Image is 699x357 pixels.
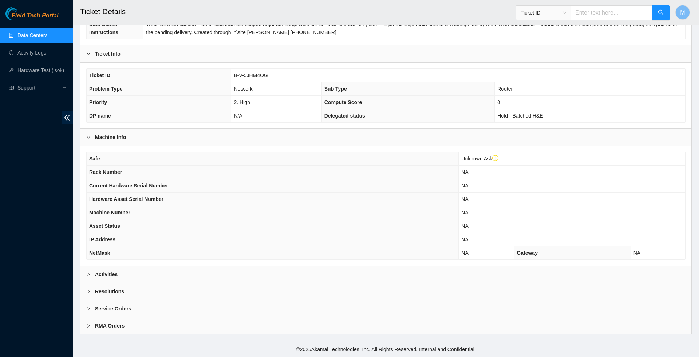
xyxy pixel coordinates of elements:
span: 2. High [234,99,250,105]
b: Ticket Info [95,50,121,58]
span: right [86,324,91,328]
span: NA [461,250,468,256]
span: NetMask [89,250,110,256]
a: Activity Logs [17,50,46,56]
img: Akamai Technologies [5,7,37,20]
span: M [680,8,685,17]
div: Resolutions [80,283,691,300]
span: Field Tech Portal [12,12,58,19]
span: IP Address [89,237,115,242]
span: Problem Type [89,86,123,92]
b: RMA Orders [95,322,125,330]
div: Service Orders [80,300,691,317]
b: Machine Info [95,133,126,141]
span: right [86,272,91,277]
div: Ticket Info [80,45,691,62]
span: Router [497,86,513,92]
span: Ticket ID [521,7,566,18]
span: exclamation-circle [492,155,499,162]
span: DP name [89,113,111,119]
b: Resolutions [95,287,124,295]
span: NA [461,237,468,242]
a: Hardware Test (isok) [17,67,64,73]
span: double-left [62,111,73,124]
span: Asset Status [89,223,120,229]
span: Compute Score [324,99,362,105]
span: right [86,306,91,311]
span: Support [17,80,60,95]
b: Activities [95,270,118,278]
span: NA [461,196,468,202]
span: NA [461,183,468,189]
span: NA [461,210,468,215]
span: Delegated status [324,113,365,119]
span: Rack Number [89,169,122,175]
span: right [86,135,91,139]
span: Gateway [517,250,538,256]
input: Enter text here... [571,5,652,20]
span: right [86,52,91,56]
a: Data Centers [17,32,47,38]
span: read [9,85,14,90]
span: NA [633,250,640,256]
span: Priority [89,99,107,105]
span: NA [461,223,468,229]
span: Unknown Ask [461,156,498,162]
div: Machine Info [80,129,691,146]
span: Hardware Asset Serial Number [89,196,163,202]
span: Ticket ID [89,72,110,78]
span: Machine Number [89,210,130,215]
span: Network [234,86,252,92]
div: RMA Orders [80,317,691,334]
span: B-V-5JHM4QG [234,72,268,78]
span: Hold - Batched H&E [497,113,543,119]
span: N/A [234,113,242,119]
span: Safe [89,156,100,162]
span: Current Hardware Serial Number [89,183,168,189]
button: search [652,5,670,20]
button: M [675,5,690,20]
span: 0 [497,99,500,105]
span: Sub Type [324,86,347,92]
a: Akamai TechnologiesField Tech Portal [5,13,58,23]
span: NA [461,169,468,175]
span: search [658,9,664,16]
div: Activities [80,266,691,283]
span: right [86,289,91,294]
footer: © 2025 Akamai Technologies, Inc. All Rights Reserved. Internal and Confidential. [73,342,699,357]
b: Service Orders [95,305,131,313]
